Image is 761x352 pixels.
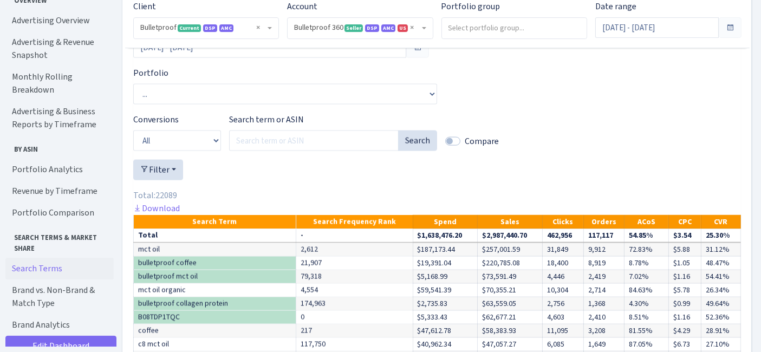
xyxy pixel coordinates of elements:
[588,230,613,240] strong: 117,117
[701,284,740,297] td: 26.34%
[134,243,296,256] td: mct oil
[256,22,260,33] span: Remove all items
[543,338,584,351] td: 6,085
[5,159,114,180] a: Portfolio Analytics
[5,31,114,66] a: Advertising & Revenue Snapshot
[296,215,413,229] th: Search Frequency Rank
[413,338,478,351] td: $40,962.34
[543,215,584,229] th: Clicks
[478,338,543,351] td: $47,057.27
[203,24,217,32] span: DSP
[296,284,413,297] td: 4,554
[668,257,701,270] td: $1.05
[134,311,296,324] td: B08TDP1TQC
[625,257,669,270] td: 8.78%
[583,215,625,229] th: Orders
[134,338,296,351] td: c8 mct oil
[134,297,296,311] td: bulletproof collagen protein
[625,297,669,311] td: 4.30%
[478,270,543,284] td: $73,591.49
[706,230,730,240] strong: 25.30%
[413,243,478,256] td: $187,173.44
[398,131,437,151] button: Search
[219,24,233,32] span: AMC
[138,230,158,240] strong: Total
[6,140,113,154] span: By ASIN
[6,228,113,253] span: Search Terms & Market Share
[625,324,669,338] td: 81.55%
[668,311,701,324] td: $1.16
[134,324,296,338] td: coffee
[365,24,379,32] span: DSP
[398,24,408,32] span: US
[5,180,114,202] a: Revenue by Timeframe
[140,22,265,33] span: Bulletproof <span class="badge badge-success">Current</span><span class="badge badge-primary">DSP...
[134,215,296,229] th: Search Term
[701,215,740,229] th: CVR
[583,284,625,297] td: 2,714
[668,284,701,297] td: $5.78
[583,324,625,338] td: 3,208
[134,257,296,270] td: bulletproof coffee
[701,270,740,284] td: 54.41%
[701,324,740,338] td: 28.91%
[5,202,114,224] a: Portfolio Comparison
[5,314,114,336] a: Brand Analytics
[478,215,543,229] th: Sales
[133,160,183,180] button: Filter
[413,297,478,311] td: $2,735.83
[668,297,701,311] td: $0.99
[701,338,740,351] td: 27.10%
[583,243,625,256] td: 9,912
[413,311,478,324] td: $5,333.43
[301,230,303,240] strong: -
[701,243,740,256] td: 31.12%
[413,324,478,338] td: $47,612.78
[413,257,478,270] td: $19,391.04
[547,230,572,240] strong: 462,956
[478,243,543,256] td: $257,001.59
[288,18,432,38] span: Bulletproof 360 <span class="badge badge-success">Seller</span><span class="badge badge-primary">...
[133,203,180,214] a: Download
[344,24,363,32] span: Seller
[701,297,740,311] td: 49.64%
[296,297,413,311] td: 174,963
[701,257,740,270] td: 48.47%
[668,338,701,351] td: $6.73
[296,324,413,338] td: 217
[482,230,527,240] strong: $2,987,440.70
[296,243,413,256] td: 2,612
[133,67,168,80] label: Portfolio
[478,284,543,297] td: $70,355.21
[583,270,625,284] td: 2,419
[625,338,669,351] td: 87.05%
[625,215,669,229] th: ACoS
[413,215,478,229] th: Spend
[465,135,499,148] label: Compare
[296,311,413,324] td: 0
[413,284,478,297] td: $59,541.39
[543,284,584,297] td: 10,304
[625,311,669,324] td: 8.51%
[411,22,414,33] span: Remove all items
[543,297,584,311] td: 2,756
[5,258,114,279] a: Search Terms
[583,338,625,351] td: 1,649
[673,230,691,240] strong: $3.54
[583,257,625,270] td: 8,919
[5,101,114,135] a: Advertising & Business Reports by Timeframe
[229,113,304,126] label: Search term or ASIN
[418,230,463,240] strong: $1,638,476.20
[134,284,296,297] td: mct oil organic
[229,131,399,151] input: Search term or ASIN
[381,24,395,32] span: AMC
[668,215,701,229] th: CPC
[668,243,701,256] td: $5.88
[478,311,543,324] td: $62,677.21
[5,279,114,314] a: Brand vs. Non-Brand & Match Type
[134,270,296,284] td: bulletproof mct oil
[543,243,584,256] td: 31,849
[133,113,179,126] label: Conversions
[413,270,478,284] td: $5,168.99
[543,270,584,284] td: 4,446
